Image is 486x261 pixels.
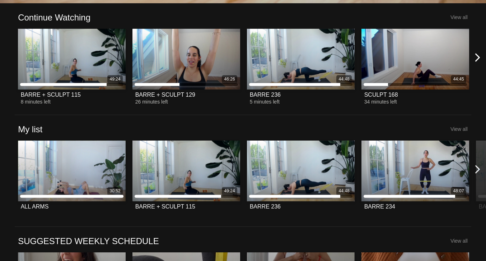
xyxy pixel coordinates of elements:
div: 30:52 [110,188,121,194]
div: 44:48 [339,188,350,194]
a: View all [450,126,468,132]
div: BARRE + SCULPT 115 [135,203,195,210]
div: BARRE 236 [250,203,281,210]
div: BARRE 236 [250,91,281,98]
div: 48:07 [453,188,464,194]
div: 49:24 [110,76,121,82]
a: BARRE 23644:48BARRE 236 [247,141,355,216]
a: SCULPT 16844:45SCULPT 16834 minutes left [361,29,469,105]
a: SUGGESTED WEEKLY SCHEDULE [18,235,159,247]
div: 8 minutes left [21,99,123,105]
a: My list [18,124,42,135]
a: BARRE 23644:48BARRE 2365 minutes left [247,29,355,105]
div: BARRE + SCULPT 129 [135,91,195,98]
div: 5 minutes left [250,99,352,105]
div: ALL ARMS [21,203,49,210]
a: ALL ARMS30:52ALL ARMS [18,141,126,216]
div: SCULPT 168 [364,91,398,98]
div: 44:48 [339,76,350,82]
div: 46:26 [224,76,235,82]
div: 26 minutes left [135,99,238,105]
a: BARRE + SCULPT 12946:26BARRE + SCULPT 12926 minutes left [132,29,240,105]
div: 44:45 [453,76,464,82]
a: Continue Watching [18,12,90,23]
a: View all [450,14,468,20]
div: BARRE + SCULPT 115 [21,91,81,98]
a: BARRE + SCULPT 11549:24BARRE + SCULPT 1158 minutes left [18,29,126,105]
a: BARRE + SCULPT 11549:24BARRE + SCULPT 115 [132,141,240,216]
div: BARRE 234 [364,203,395,210]
a: BARRE 23448:07BARRE 234 [361,141,469,216]
div: 34 minutes left [364,99,467,105]
div: 49:24 [224,188,235,194]
a: View all [450,238,468,244]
